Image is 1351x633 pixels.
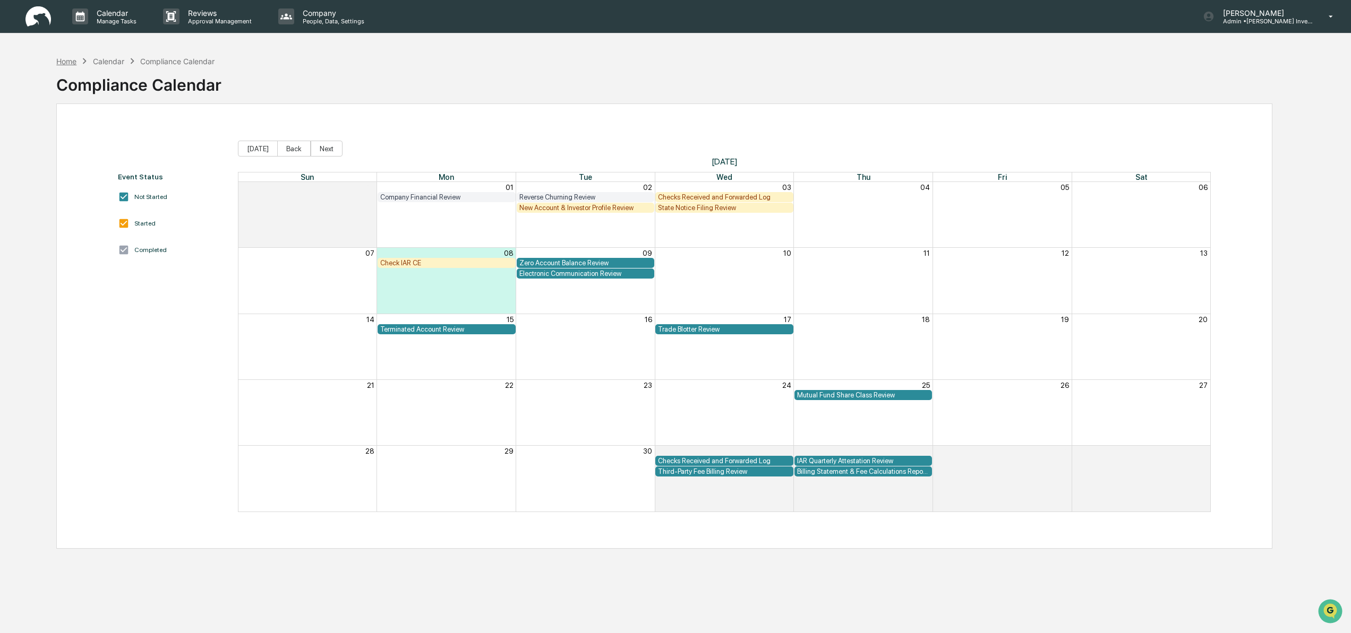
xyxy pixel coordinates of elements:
[21,154,67,164] span: Data Lookup
[1061,183,1069,192] button: 05
[1198,447,1208,455] button: 04
[380,193,513,201] div: Company Financial Review
[106,180,129,188] span: Pylon
[36,81,174,92] div: Start new chat
[93,57,124,66] div: Calendar
[782,381,791,389] button: 24
[134,220,156,227] div: Started
[11,22,193,39] p: How can we help?
[365,249,374,257] button: 07
[505,381,514,389] button: 22
[505,447,514,455] button: 29
[88,18,142,25] p: Manage Tasks
[507,315,514,324] button: 15
[644,381,652,389] button: 23
[645,315,652,324] button: 16
[134,246,167,254] div: Completed
[380,259,513,267] div: Check IAR CE
[782,183,791,192] button: 03
[797,467,930,475] div: Billing Statement & Fee Calculations Report Review
[73,129,136,149] a: 🗄️Attestations
[238,172,1211,512] div: Month View
[658,325,791,333] div: Trade Blotter Review
[784,315,791,324] button: 17
[21,134,69,144] span: Preclearance
[1135,172,1148,181] span: Sat
[56,57,76,66] div: Home
[6,150,71,169] a: 🔎Data Lookup
[579,172,592,181] span: Tue
[75,179,129,188] a: Powered byPylon
[506,183,514,192] button: 01
[783,249,791,257] button: 10
[56,67,221,94] div: Compliance Calendar
[179,18,257,25] p: Approval Management
[519,193,652,201] div: Reverse Churning Review
[1061,315,1069,324] button: 19
[11,155,19,163] div: 🔎
[783,447,791,455] button: 01
[920,183,930,192] button: 04
[1199,381,1208,389] button: 27
[1200,249,1208,257] button: 13
[88,134,132,144] span: Attestations
[658,204,791,212] div: State Notice Filing Review
[1215,8,1313,18] p: [PERSON_NAME]
[277,141,311,157] button: Back
[367,381,374,389] button: 21
[380,325,513,333] div: Terminated Account Review
[367,183,374,192] button: 31
[238,141,278,157] button: [DATE]
[1199,315,1208,324] button: 20
[922,381,930,389] button: 25
[922,315,930,324] button: 18
[1199,183,1208,192] button: 06
[1062,249,1069,257] button: 12
[857,172,870,181] span: Thu
[179,8,257,18] p: Reviews
[658,467,791,475] div: Third-Party Fee Billing Review
[1215,18,1313,25] p: Admin • [PERSON_NAME] Investment Advisory
[181,84,193,97] button: Start new chat
[11,135,19,143] div: 🖐️
[921,447,930,455] button: 02
[797,391,930,399] div: Mutual Fund Share Class Review
[134,193,167,201] div: Not Started
[36,92,134,100] div: We're available if you need us!
[519,270,652,278] div: Electronic Communication Review
[238,157,1211,167] span: [DATE]
[118,172,227,181] div: Event Status
[365,447,374,455] button: 28
[658,193,791,201] div: Checks Received and Forwarded Log
[1317,598,1346,627] iframe: Open customer support
[301,172,314,181] span: Sun
[366,315,374,324] button: 14
[643,447,652,455] button: 30
[658,457,791,465] div: Checks Received and Forwarded Log
[88,8,142,18] p: Calendar
[716,172,732,181] span: Wed
[140,57,215,66] div: Compliance Calendar
[504,249,514,257] button: 08
[643,249,652,257] button: 09
[998,172,1007,181] span: Fri
[1061,381,1069,389] button: 26
[1060,447,1069,455] button: 03
[439,172,454,181] span: Mon
[77,135,85,143] div: 🗄️
[519,259,652,267] div: Zero Account Balance Review
[25,6,51,27] img: logo
[294,18,370,25] p: People, Data, Settings
[924,249,930,257] button: 11
[519,204,652,212] div: New Account & Investor Profile Review
[294,8,370,18] p: Company
[643,183,652,192] button: 02
[797,457,930,465] div: IAR Quarterly Attestation Review
[11,81,30,100] img: 1746055101610-c473b297-6a78-478c-a979-82029cc54cd1
[311,141,343,157] button: Next
[6,129,73,149] a: 🖐️Preclearance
